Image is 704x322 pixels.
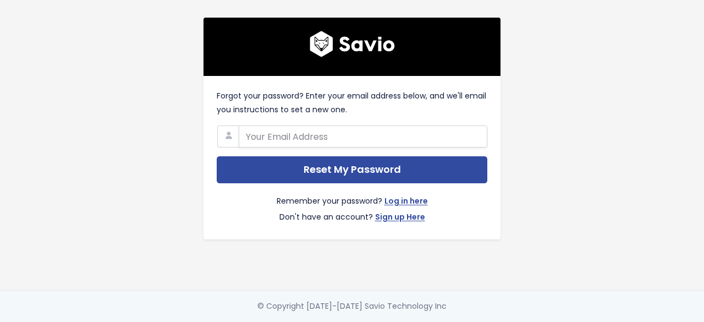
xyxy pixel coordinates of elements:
[217,89,487,117] p: Forgot your password? Enter your email address below, and we'll email you instructions to set a n...
[384,194,428,210] a: Log in here
[217,156,487,183] input: Reset My Password
[217,183,487,226] div: Remember your password? Don't have an account?
[375,210,425,226] a: Sign up Here
[239,125,487,148] input: Your Email Address
[257,299,447,313] div: © Copyright [DATE]-[DATE] Savio Technology Inc
[310,31,395,57] img: logo600x187.a314fd40982d.png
